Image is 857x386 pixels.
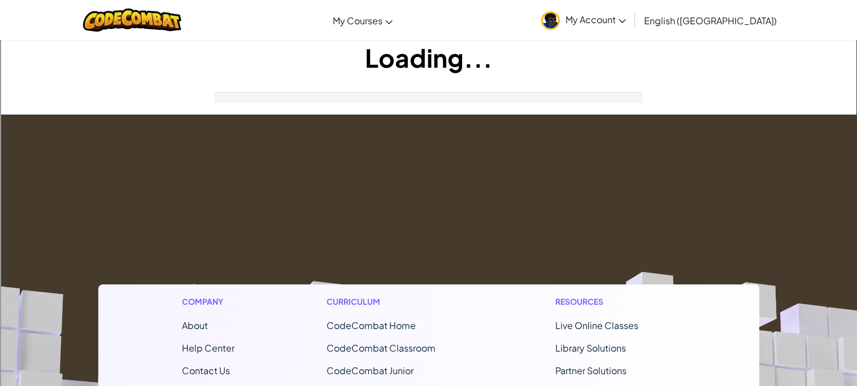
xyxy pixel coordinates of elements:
img: CodeCombat logo [83,8,182,32]
img: avatar [541,11,560,30]
a: My Account [536,2,632,38]
span: English ([GEOGRAPHIC_DATA]) [644,15,777,27]
a: English ([GEOGRAPHIC_DATA]) [638,5,782,36]
span: My Courses [333,15,382,27]
span: My Account [565,14,626,25]
a: My Courses [327,5,398,36]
